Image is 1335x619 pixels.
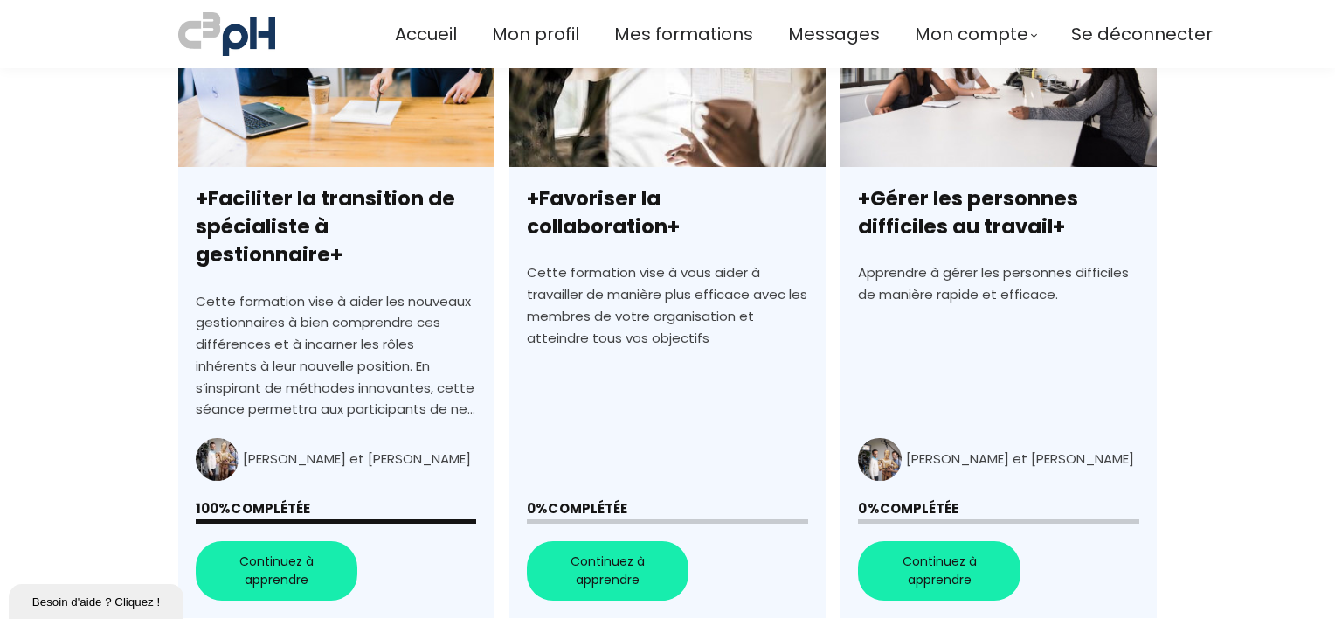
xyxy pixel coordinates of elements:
[1071,20,1213,49] a: Se déconnecter
[492,20,579,49] a: Mon profil
[614,20,753,49] a: Mes formations
[178,9,275,59] img: a70bc7685e0efc0bd0b04b3506828469.jpeg
[395,20,457,49] a: Accueil
[915,20,1028,49] span: Mon compte
[788,20,880,49] a: Messages
[9,581,187,619] iframe: chat widget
